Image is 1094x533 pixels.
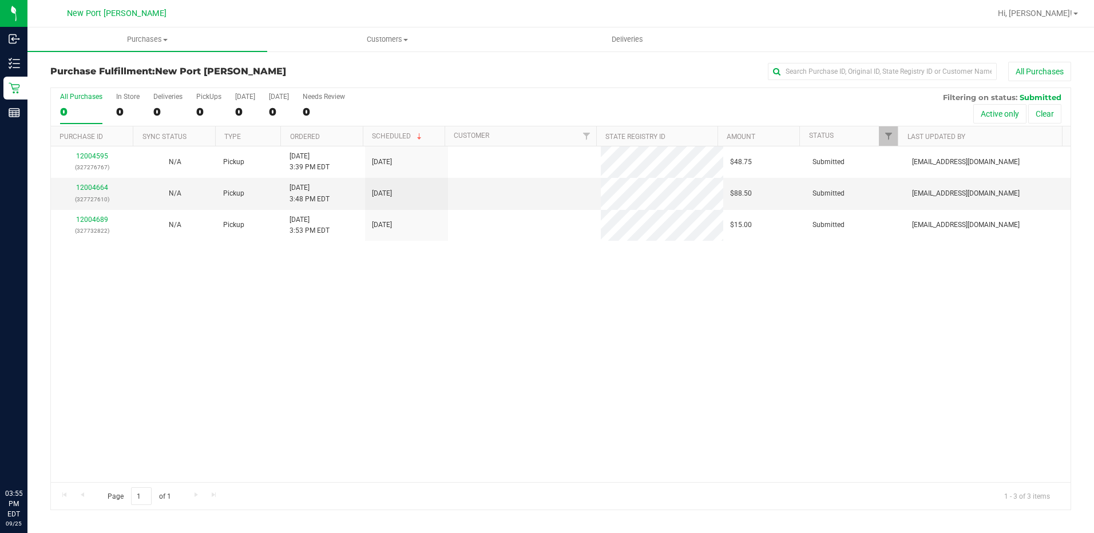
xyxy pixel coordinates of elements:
[812,220,845,230] span: Submitted
[153,93,183,101] div: Deliveries
[169,188,181,199] button: N/A
[235,105,255,118] div: 0
[153,105,183,118] div: 0
[58,162,127,173] p: (327276767)
[943,93,1017,102] span: Filtering on status:
[912,157,1020,168] span: [EMAIL_ADDRESS][DOMAIN_NAME]
[730,157,752,168] span: $48.75
[60,93,102,101] div: All Purchases
[223,220,244,230] span: Pickup
[290,182,330,204] span: [DATE] 3:48 PM EDT
[372,132,424,140] a: Scheduled
[169,158,181,166] span: Not Applicable
[730,220,752,230] span: $15.00
[224,133,241,141] a: Type
[768,63,997,80] input: Search Purchase ID, Original ID, State Registry ID or Customer Name...
[269,105,289,118] div: 0
[596,34,659,45] span: Deliveries
[1008,62,1071,81] button: All Purchases
[372,188,392,199] span: [DATE]
[9,33,20,45] inline-svg: Inbound
[372,157,392,168] span: [DATE]
[196,105,221,118] div: 0
[131,487,152,505] input: 1
[812,188,845,199] span: Submitted
[5,488,22,519] p: 03:55 PM EDT
[9,107,20,118] inline-svg: Reports
[169,220,181,230] button: N/A
[508,27,747,51] a: Deliveries
[27,27,267,51] a: Purchases
[58,194,127,205] p: (327727610)
[269,93,289,101] div: [DATE]
[812,157,845,168] span: Submitted
[730,188,752,199] span: $88.50
[9,82,20,94] inline-svg: Retail
[727,133,755,141] a: Amount
[142,133,187,141] a: Sync Status
[155,66,286,77] span: New Port [PERSON_NAME]
[1020,93,1061,102] span: Submitted
[223,157,244,168] span: Pickup
[995,487,1059,504] span: 1 - 3 of 3 items
[973,104,1026,124] button: Active only
[67,9,167,18] span: New Port [PERSON_NAME]
[1028,104,1061,124] button: Clear
[169,221,181,229] span: Not Applicable
[290,133,320,141] a: Ordered
[879,126,898,146] a: Filter
[76,152,108,160] a: 12004595
[27,34,267,45] span: Purchases
[303,105,345,118] div: 0
[98,487,180,505] span: Page of 1
[60,133,103,141] a: Purchase ID
[223,188,244,199] span: Pickup
[116,105,140,118] div: 0
[5,519,22,528] p: 09/25
[268,34,506,45] span: Customers
[169,189,181,197] span: Not Applicable
[196,93,221,101] div: PickUps
[454,132,489,140] a: Customer
[9,58,20,69] inline-svg: Inventory
[372,220,392,230] span: [DATE]
[76,184,108,192] a: 12004664
[809,132,834,140] a: Status
[605,133,665,141] a: State Registry ID
[116,93,140,101] div: In Store
[60,105,102,118] div: 0
[235,93,255,101] div: [DATE]
[11,441,46,476] iframe: Resource center
[907,133,965,141] a: Last Updated By
[76,216,108,224] a: 12004689
[169,157,181,168] button: N/A
[577,126,596,146] a: Filter
[290,214,330,236] span: [DATE] 3:53 PM EDT
[50,66,391,77] h3: Purchase Fulfillment:
[58,225,127,236] p: (327732822)
[267,27,507,51] a: Customers
[303,93,345,101] div: Needs Review
[998,9,1072,18] span: Hi, [PERSON_NAME]!
[290,151,330,173] span: [DATE] 3:39 PM EDT
[912,220,1020,230] span: [EMAIL_ADDRESS][DOMAIN_NAME]
[912,188,1020,199] span: [EMAIL_ADDRESS][DOMAIN_NAME]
